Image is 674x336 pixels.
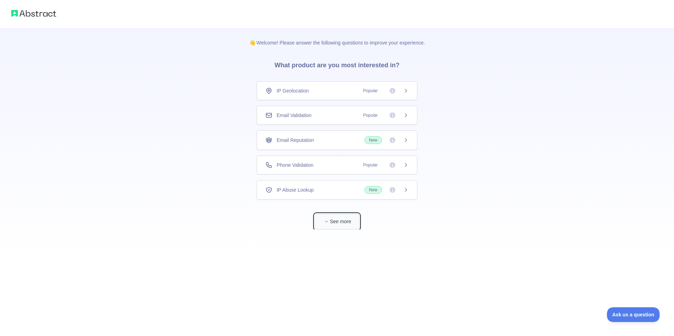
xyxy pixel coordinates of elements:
[315,214,359,229] button: See more
[277,162,313,169] span: Phone Validation
[238,28,436,46] p: 👋 Welcome! Please answer the following questions to improve your experience.
[277,137,314,144] span: Email Reputation
[11,8,56,18] img: Abstract logo
[263,46,411,81] h3: What product are you most interested in?
[364,186,382,194] span: New
[359,162,382,169] span: Popular
[277,112,311,119] span: Email Validation
[277,87,309,94] span: IP Geolocation
[277,186,314,193] span: IP Abuse Lookup
[359,87,382,94] span: Popular
[607,307,660,322] iframe: Toggle Customer Support
[359,112,382,119] span: Popular
[364,136,382,144] span: New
